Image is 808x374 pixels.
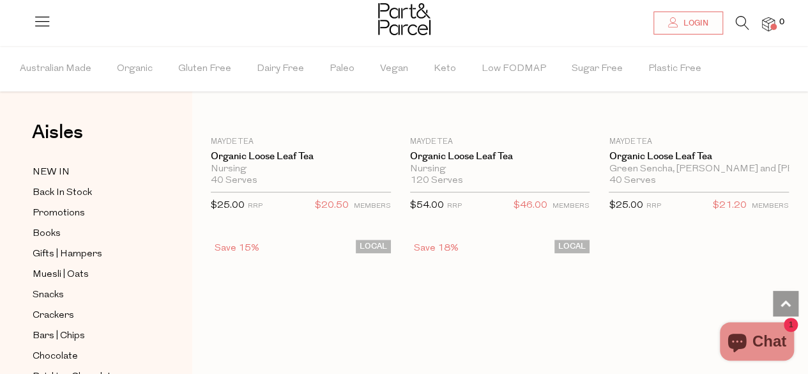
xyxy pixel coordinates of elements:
[32,118,83,146] span: Aisles
[482,47,546,91] span: Low FODMAP
[33,185,149,201] a: Back In Stock
[33,185,92,201] span: Back In Stock
[410,175,463,187] span: 120 Serves
[752,203,789,210] small: MEMBERS
[32,123,83,155] a: Aisles
[378,3,431,35] img: Part&Parcel
[713,198,747,214] span: $21.20
[178,47,231,91] span: Gluten Free
[33,328,149,344] a: Bars | Chips
[447,203,462,210] small: RRP
[716,322,798,364] inbox-online-store-chat: Shopify online store chat
[553,203,590,210] small: MEMBERS
[20,47,91,91] span: Australian Made
[762,17,775,31] a: 0
[211,136,391,148] p: Mayde Tea
[680,18,708,29] span: Login
[33,267,149,283] a: Muesli | Oats
[33,246,149,262] a: Gifts | Hampers
[410,136,590,148] p: Mayde Tea
[211,164,391,175] div: Nursing
[33,247,102,262] span: Gifts | Hampers
[609,201,643,210] span: $25.00
[33,164,149,180] a: NEW IN
[410,151,590,162] a: Organic Loose Leaf Tea
[211,240,263,257] div: Save 15%
[356,240,391,253] span: LOCAL
[33,288,64,303] span: Snacks
[33,287,149,303] a: Snacks
[410,201,444,210] span: $54.00
[33,165,70,180] span: NEW IN
[514,198,547,214] span: $46.00
[380,47,408,91] span: Vegan
[648,47,701,91] span: Plastic Free
[354,203,391,210] small: MEMBERS
[33,206,85,221] span: Promotions
[554,240,590,253] span: LOCAL
[609,175,655,187] span: 40 Serves
[609,164,789,175] div: Green Sencha, [PERSON_NAME] and [PERSON_NAME]
[33,308,74,323] span: Crackers
[410,240,462,257] div: Save 18%
[315,198,349,214] span: $20.50
[609,136,789,148] p: Mayde Tea
[33,348,149,364] a: Chocolate
[117,47,153,91] span: Organic
[776,17,788,28] span: 0
[33,267,89,283] span: Muesli | Oats
[410,164,590,175] div: Nursing
[248,203,263,210] small: RRP
[609,151,789,162] a: Organic Loose Leaf Tea
[572,47,623,91] span: Sugar Free
[211,201,245,210] span: $25.00
[33,205,149,221] a: Promotions
[211,151,391,162] a: Organic Loose Leaf Tea
[33,308,149,323] a: Crackers
[653,12,723,35] a: Login
[434,47,456,91] span: Keto
[33,226,149,242] a: Books
[211,175,257,187] span: 40 Serves
[646,203,660,210] small: RRP
[33,226,61,242] span: Books
[33,329,85,344] span: Bars | Chips
[257,47,304,91] span: Dairy Free
[330,47,354,91] span: Paleo
[33,349,78,364] span: Chocolate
